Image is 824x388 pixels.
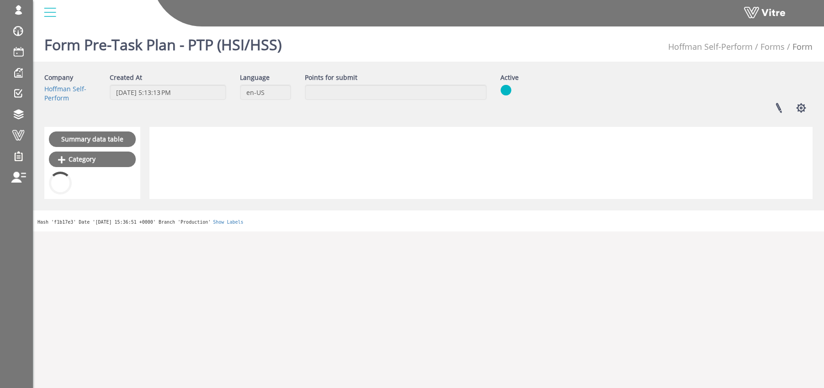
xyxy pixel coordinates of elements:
[213,220,243,225] a: Show Labels
[44,84,86,102] a: Hoffman Self-Perform
[668,41,753,52] a: Hoffman Self-Perform
[37,220,211,225] span: Hash 'f1b17e3' Date '[DATE] 15:36:51 +0000' Branch 'Production'
[44,23,282,62] h1: Form Pre-Task Plan - PTP (HSI/HSS)
[110,73,142,82] label: Created At
[785,41,813,53] li: Form
[500,73,519,82] label: Active
[760,41,785,52] a: Forms
[500,84,511,96] img: yes
[44,73,73,82] label: Company
[240,73,270,82] label: Language
[49,131,136,147] a: Summary data table
[49,152,136,167] a: Category
[305,73,357,82] label: Points for submit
